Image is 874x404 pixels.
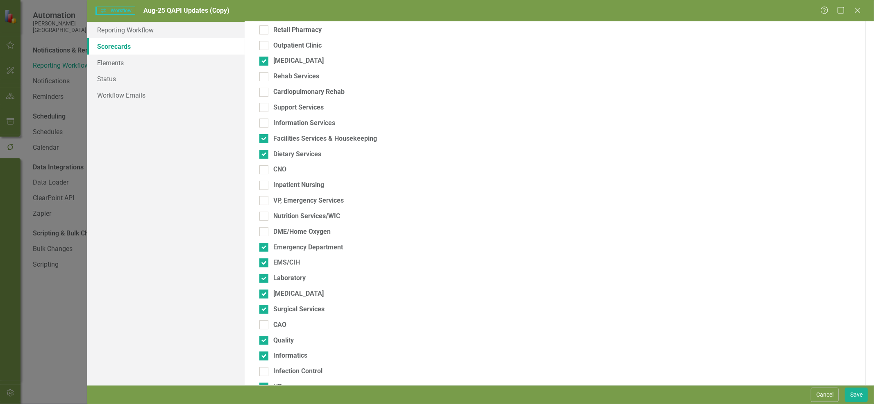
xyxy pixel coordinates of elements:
[87,55,245,71] a: Elements
[87,87,245,103] a: Workflow Emails
[811,388,839,402] button: Cancel
[273,320,286,330] div: CAO
[273,196,344,205] div: VP, Emergency Services
[273,305,325,314] div: Surgical Services
[273,87,345,97] div: Cardiopulmonary Rehab
[273,134,377,144] div: Facilities Services & Housekeeping
[273,25,322,35] div: Retail Pharmacy
[95,7,135,15] span: Workflow
[143,7,229,14] span: Aug-25 QAPI Updates (Copy)
[273,243,343,252] div: Emergency Department
[273,367,322,376] div: Infection Control
[273,41,322,50] div: Outpatient Clinic
[273,274,306,283] div: Laboratory
[273,289,324,299] div: [MEDICAL_DATA]
[273,212,340,221] div: Nutrition Services/WIC
[273,351,307,361] div: Informatics
[273,227,331,237] div: DME/Home Oxygen
[273,72,319,81] div: Rehab Services
[273,165,286,174] div: CNO
[87,38,245,55] a: Scorecards
[273,103,324,112] div: Support Services
[87,71,245,87] a: Status
[87,22,245,38] a: Reporting Workflow
[273,382,282,392] div: HR
[273,336,294,345] div: Quality
[273,180,324,190] div: Inpatient Nursing
[273,258,300,267] div: EMS/CIH
[273,119,335,128] div: Information Services
[273,150,321,159] div: Dietary Services
[845,388,868,402] button: Save
[273,56,324,66] div: [MEDICAL_DATA]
